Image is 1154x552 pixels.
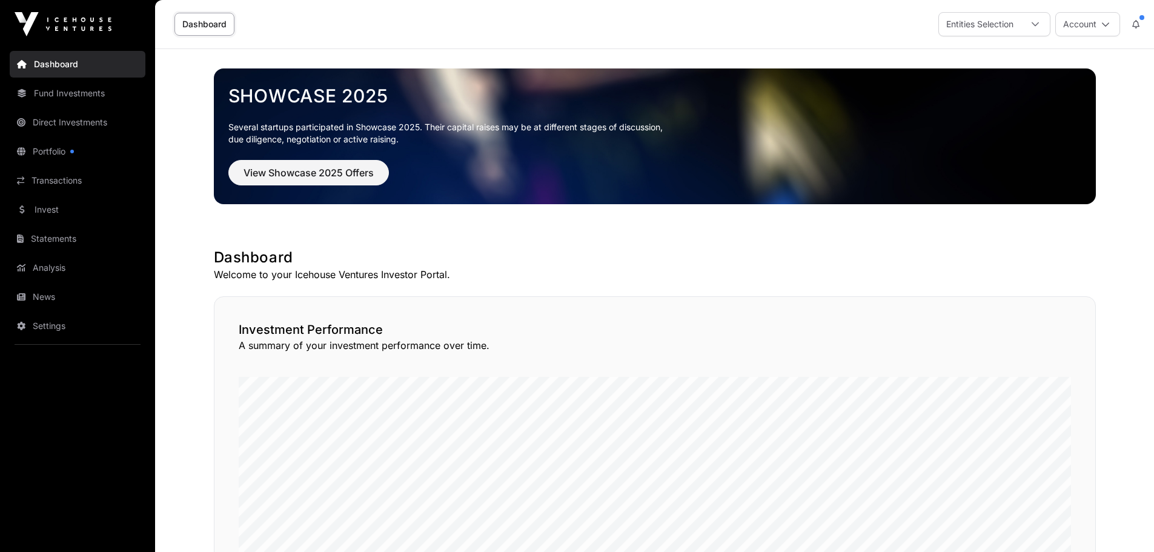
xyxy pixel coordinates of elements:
img: Icehouse Ventures Logo [15,12,111,36]
h1: Dashboard [214,248,1096,267]
a: Dashboard [174,13,234,36]
span: View Showcase 2025 Offers [244,165,374,180]
a: Statements [10,225,145,252]
a: Portfolio [10,138,145,165]
a: Settings [10,313,145,339]
p: Several startups participated in Showcase 2025. Their capital raises may be at different stages o... [228,121,1081,145]
div: Entities Selection [939,13,1021,36]
p: A summary of your investment performance over time. [239,338,1071,353]
p: Welcome to your Icehouse Ventures Investor Portal. [214,267,1096,282]
a: Direct Investments [10,109,145,136]
h2: Investment Performance [239,321,1071,338]
iframe: Chat Widget [1093,494,1154,552]
a: Transactions [10,167,145,194]
img: Showcase 2025 [214,68,1096,204]
a: View Showcase 2025 Offers [228,172,389,184]
button: Account [1055,12,1120,36]
a: Dashboard [10,51,145,78]
a: Showcase 2025 [228,85,1081,107]
a: Analysis [10,254,145,281]
a: News [10,284,145,310]
a: Invest [10,196,145,223]
button: View Showcase 2025 Offers [228,160,389,185]
a: Fund Investments [10,80,145,107]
